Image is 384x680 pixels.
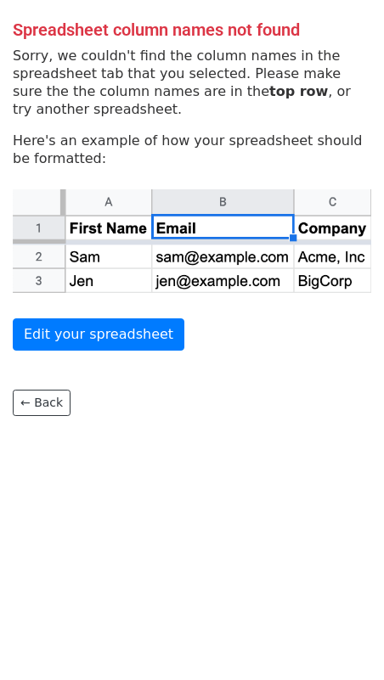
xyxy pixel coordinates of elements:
[13,20,371,40] h4: Spreadsheet column names not found
[13,189,371,294] img: google_sheets_email_column-fe0440d1484b1afe603fdd0efe349d91248b687ca341fa437c667602712cb9b1.png
[269,83,328,99] strong: top row
[13,318,184,351] a: Edit your spreadsheet
[13,47,371,118] p: Sorry, we couldn't find the column names in the spreadsheet tab that you selected. Please make su...
[13,132,371,167] p: Here's an example of how your spreadsheet should be formatted:
[13,390,71,416] a: ← Back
